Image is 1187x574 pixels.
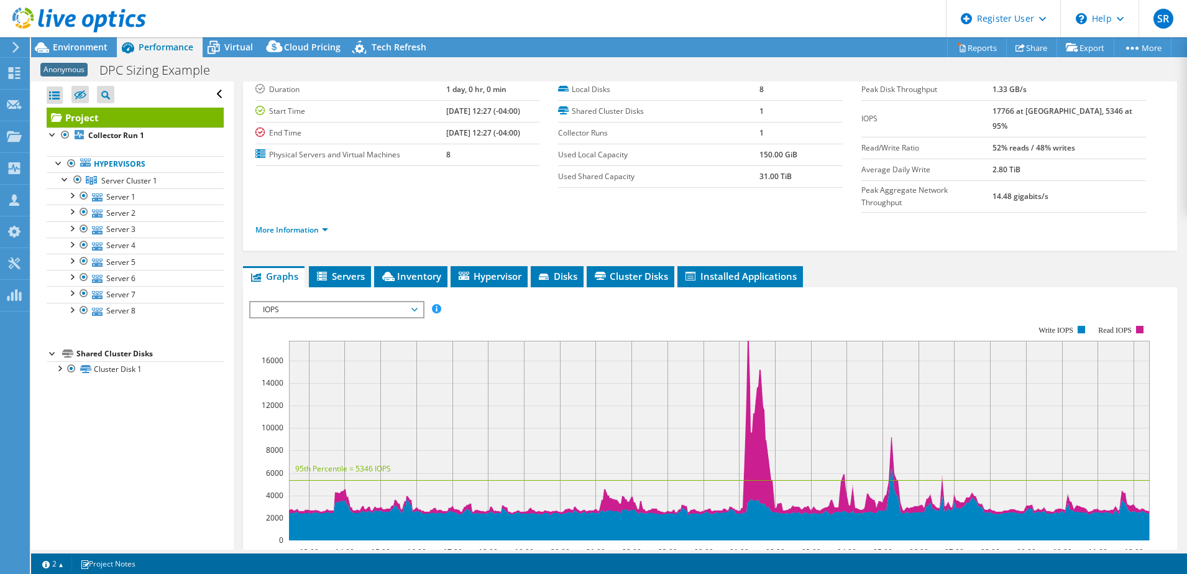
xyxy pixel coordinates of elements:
[372,41,426,53] span: Tech Refresh
[992,106,1132,131] b: 17766 at [GEOGRAPHIC_DATA], 5346 at 95%
[478,547,497,557] text: 18:00
[873,547,892,557] text: 05:00
[514,547,533,557] text: 19:00
[94,63,229,77] h1: DPC Sizing Example
[593,270,668,282] span: Cluster Disks
[861,164,992,176] label: Average Daily Write
[255,149,446,161] label: Physical Servers and Virtual Machines
[558,105,759,118] label: Shared Cluster Disks
[1088,547,1107,557] text: 11:00
[836,547,856,557] text: 04:00
[1056,38,1114,57] a: Export
[47,172,224,188] a: Server Cluster 1
[279,535,283,545] text: 0
[992,142,1075,153] b: 52% reads / 48% writes
[658,547,677,557] text: 23:00
[101,175,157,186] span: Server Cluster 1
[947,38,1007,57] a: Reports
[537,270,577,282] span: Disks
[1098,326,1132,335] text: Read IOPS
[47,205,224,221] a: Server 2
[446,106,520,116] b: [DATE] 12:27 (-04:00)
[992,164,1020,175] b: 2.80 TiB
[47,238,224,254] a: Server 4
[694,547,713,557] text: 00:00
[47,127,224,144] a: Collector Run 1
[299,547,318,557] text: 13:00
[262,355,283,366] text: 16000
[47,156,224,172] a: Hypervisors
[1124,547,1143,557] text: 12:00
[765,547,784,557] text: 02:00
[944,547,963,557] text: 07:00
[446,84,506,95] b: 1 day, 0 hr, 0 min
[406,547,426,557] text: 16:00
[315,270,365,282] span: Servers
[909,547,928,557] text: 06:00
[861,142,992,154] label: Read/Write Ratio
[266,445,283,455] text: 8000
[1153,9,1173,29] span: SR
[759,149,797,160] b: 150.00 GiB
[47,303,224,319] a: Server 8
[759,127,764,138] b: 1
[558,127,759,139] label: Collector Runs
[684,270,797,282] span: Installed Applications
[370,547,390,557] text: 15:00
[585,547,605,557] text: 21:00
[255,105,446,118] label: Start Time
[47,361,224,377] a: Cluster Disk 1
[47,188,224,205] a: Server 1
[1052,547,1071,557] text: 10:00
[88,130,144,141] b: Collector Run 1
[861,113,992,125] label: IOPS
[257,302,416,317] span: IOPS
[457,270,521,282] span: Hypervisor
[262,422,283,433] text: 10000
[40,63,88,76] span: Anonymous
[1016,547,1035,557] text: 09:00
[759,84,764,95] b: 8
[266,512,283,523] text: 2000
[295,463,391,474] text: 95th Percentile = 5346 IOPS
[249,270,298,282] span: Graphs
[262,377,283,388] text: 14000
[558,170,759,183] label: Used Shared Capacity
[47,108,224,127] a: Project
[224,41,253,53] span: Virtual
[139,41,193,53] span: Performance
[380,270,441,282] span: Inventory
[861,83,992,96] label: Peak Disk Throughput
[255,225,328,235] a: More Information
[558,149,759,161] label: Used Local Capacity
[255,127,446,139] label: End Time
[980,547,999,557] text: 08:00
[550,547,569,557] text: 20:00
[1076,13,1087,24] svg: \n
[47,221,224,238] a: Server 3
[53,41,108,53] span: Environment
[262,400,283,410] text: 12000
[1006,38,1057,57] a: Share
[759,171,792,182] b: 31.00 TiB
[34,556,72,572] a: 2
[1038,326,1073,335] text: Write IOPS
[801,547,820,557] text: 03:00
[334,547,354,557] text: 14:00
[1114,38,1171,57] a: More
[992,84,1027,95] b: 1.33 GB/s
[47,270,224,286] a: Server 6
[76,346,224,361] div: Shared Cluster Disks
[284,41,341,53] span: Cloud Pricing
[71,556,144,572] a: Project Notes
[255,83,446,96] label: Duration
[442,547,462,557] text: 17:00
[266,468,283,478] text: 6000
[558,83,759,96] label: Local Disks
[266,490,283,501] text: 4000
[47,286,224,302] a: Server 7
[759,106,764,116] b: 1
[992,191,1048,201] b: 14.48 gigabits/s
[446,149,451,160] b: 8
[861,184,992,209] label: Peak Aggregate Network Throughput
